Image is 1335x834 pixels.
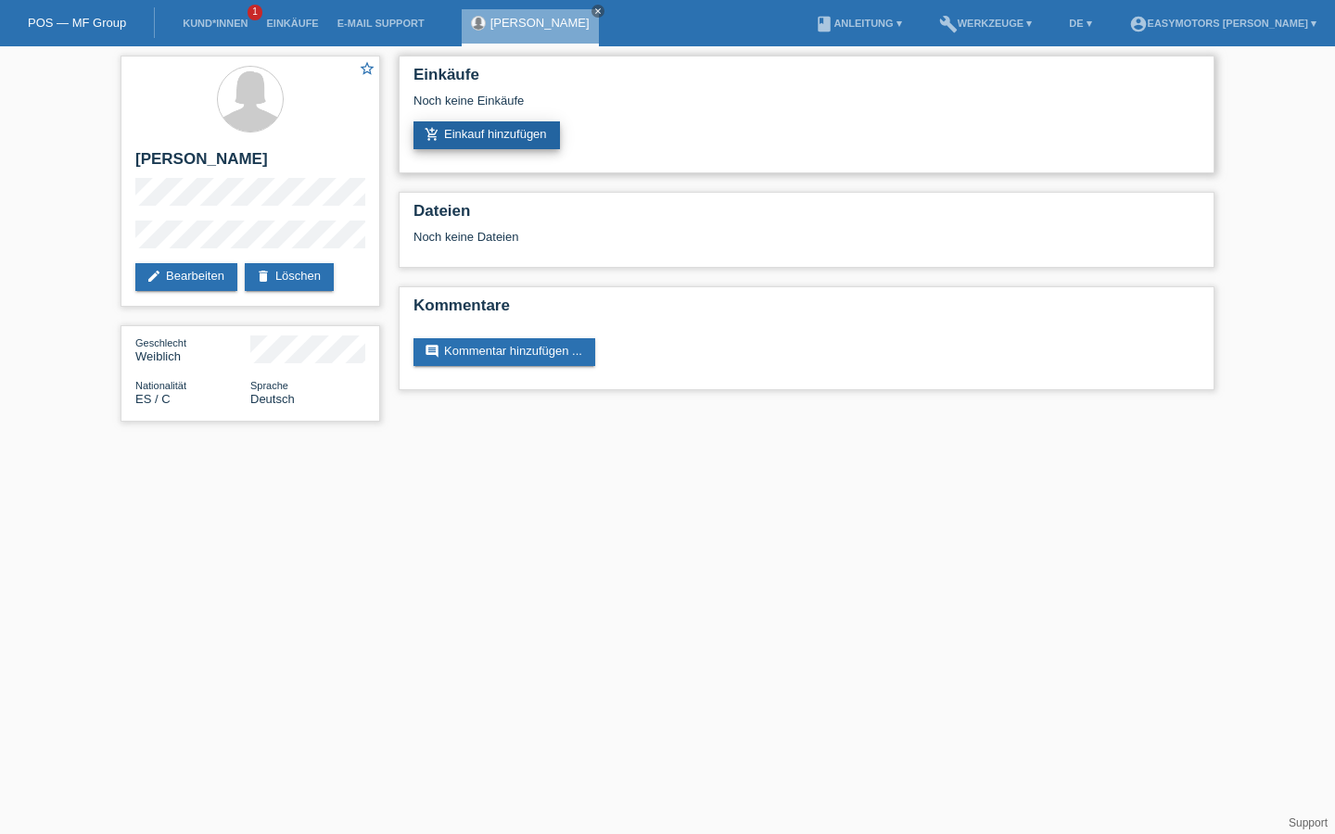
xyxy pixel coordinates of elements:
[245,263,334,291] a: deleteLöschen
[256,269,271,284] i: delete
[135,263,237,291] a: editBearbeiten
[413,230,980,244] div: Noch keine Dateien
[1129,15,1148,33] i: account_circle
[135,392,171,406] span: Spanien / C / 02.01.2006
[359,60,375,80] a: star_border
[173,18,257,29] a: Kund*innen
[930,18,1042,29] a: buildWerkzeuge ▾
[135,150,365,178] h2: [PERSON_NAME]
[413,94,1200,121] div: Noch keine Einkäufe
[413,202,1200,230] h2: Dateien
[250,380,288,391] span: Sprache
[413,297,1200,324] h2: Kommentare
[359,60,375,77] i: star_border
[425,344,439,359] i: comment
[939,15,958,33] i: build
[328,18,434,29] a: E-Mail Support
[1060,18,1100,29] a: DE ▾
[425,127,439,142] i: add_shopping_cart
[413,66,1200,94] h2: Einkäufe
[28,16,126,30] a: POS — MF Group
[257,18,327,29] a: Einkäufe
[593,6,603,16] i: close
[146,269,161,284] i: edit
[250,392,295,406] span: Deutsch
[1120,18,1326,29] a: account_circleEasymotors [PERSON_NAME] ▾
[413,121,560,149] a: add_shopping_cartEinkauf hinzufügen
[135,335,250,363] div: Weiblich
[815,15,833,33] i: book
[248,5,262,20] span: 1
[806,18,910,29] a: bookAnleitung ▾
[413,338,595,366] a: commentKommentar hinzufügen ...
[135,380,186,391] span: Nationalität
[135,337,186,348] span: Geschlecht
[1289,816,1328,829] a: Support
[490,16,590,30] a: [PERSON_NAME]
[591,5,604,18] a: close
